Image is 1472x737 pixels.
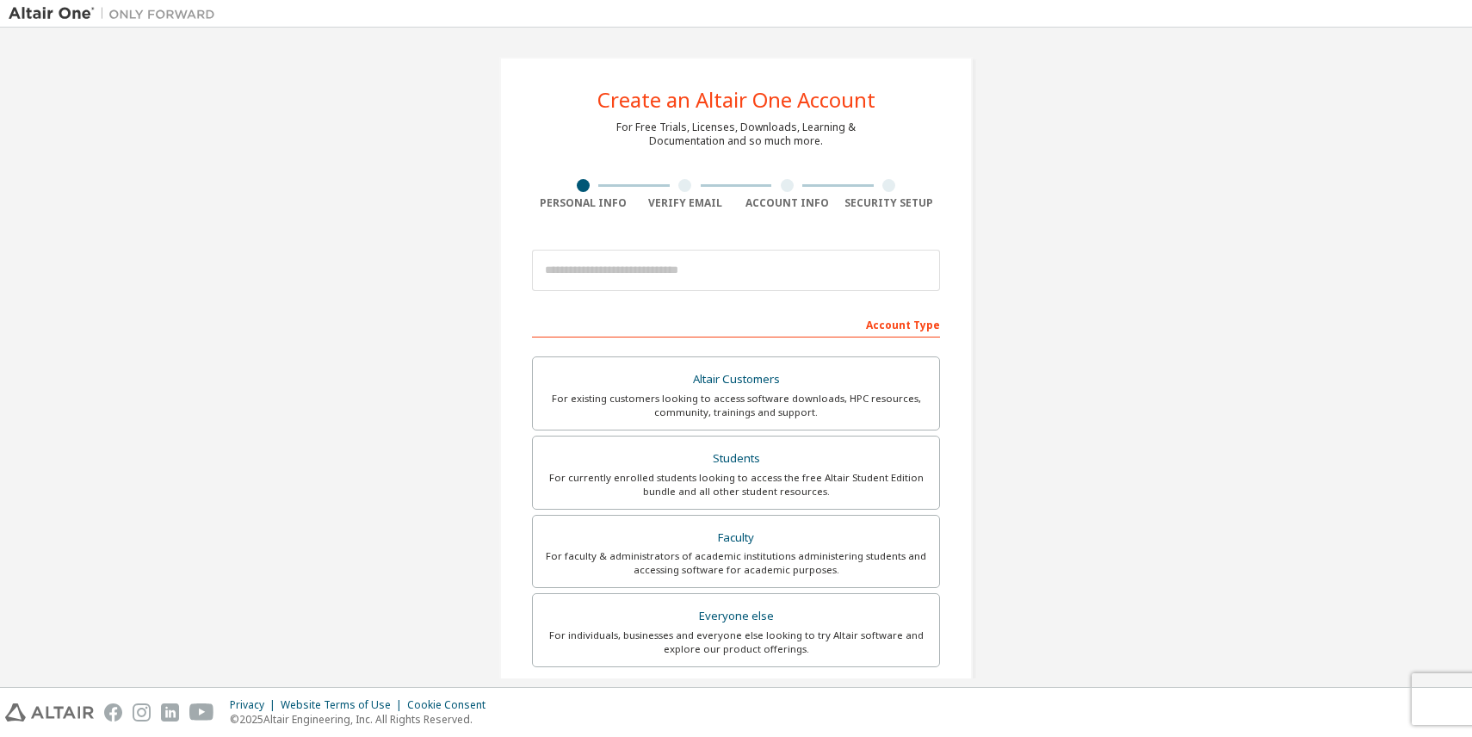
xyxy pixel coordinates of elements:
div: For currently enrolled students looking to access the free Altair Student Edition bundle and all ... [543,471,929,499]
img: linkedin.svg [161,703,179,722]
div: Altair Customers [543,368,929,392]
div: For individuals, businesses and everyone else looking to try Altair software and explore our prod... [543,629,929,656]
div: Security Setup [838,196,941,210]
div: Account Info [736,196,838,210]
div: Faculty [543,526,929,550]
img: facebook.svg [104,703,122,722]
p: © 2025 Altair Engineering, Inc. All Rights Reserved. [230,712,496,727]
div: For Free Trials, Licenses, Downloads, Learning & Documentation and so much more. [616,121,856,148]
div: Verify Email [634,196,737,210]
div: Cookie Consent [407,698,496,712]
img: instagram.svg [133,703,151,722]
div: Create an Altair One Account [597,90,875,110]
div: Website Terms of Use [281,698,407,712]
div: Privacy [230,698,281,712]
div: Everyone else [543,604,929,629]
img: altair_logo.svg [5,703,94,722]
div: Personal Info [532,196,634,210]
div: For faculty & administrators of academic institutions administering students and accessing softwa... [543,549,929,577]
div: For existing customers looking to access software downloads, HPC resources, community, trainings ... [543,392,929,419]
div: Account Type [532,310,940,338]
div: Students [543,447,929,471]
img: Altair One [9,5,224,22]
img: youtube.svg [189,703,214,722]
